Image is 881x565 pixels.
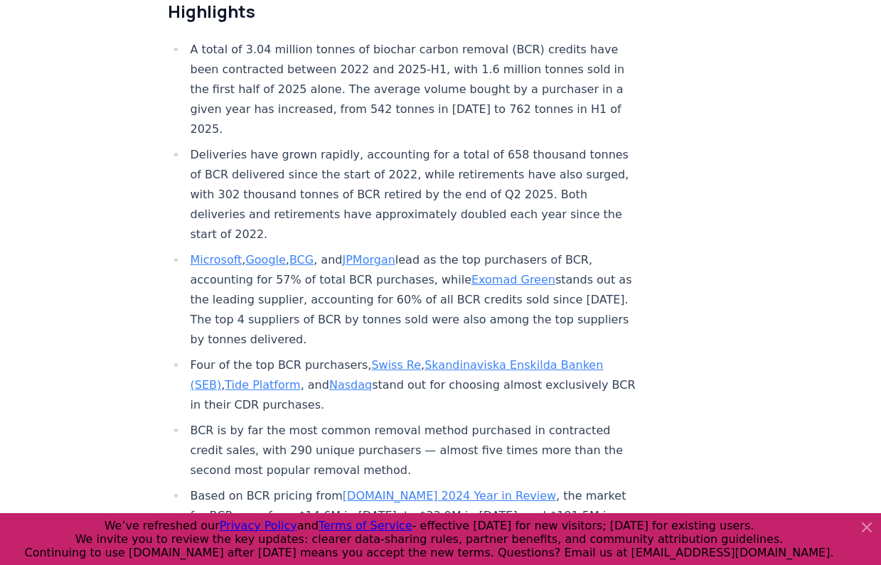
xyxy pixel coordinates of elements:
[471,273,555,286] a: Exomad Green
[371,358,421,372] a: Swiss Re
[329,378,372,392] a: Nasdaq
[245,253,285,267] a: Google
[191,253,242,267] a: Microsoft
[186,40,639,139] li: A total of 3.04 million tonnes of biochar carbon removal (BCR) credits have been contracted betwe...
[186,355,639,415] li: Four of the top BCR purchasers, , , , and stand out for choosing almost exclusively BCR in their ...
[186,145,639,244] li: Deliveries have grown rapidly, accounting for a total of 658 thousand tonnes of BCR delivered sin...
[289,253,314,267] a: BCG
[186,486,639,546] li: Based on BCR pricing from , the market for BCR grew from $14.6M in [DATE], to $33.9M in [DATE], a...
[186,421,639,480] li: BCR is by far the most common removal method purchased in contracted credit sales, with 290 uniqu...
[186,250,639,350] li: , , , and lead as the top purchasers of BCR, accounting for 57% of total BCR purchases, while sta...
[342,253,395,267] a: JPMorgan
[343,489,556,502] a: [DOMAIN_NAME] 2024 Year in Review
[225,378,300,392] a: Tide Platform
